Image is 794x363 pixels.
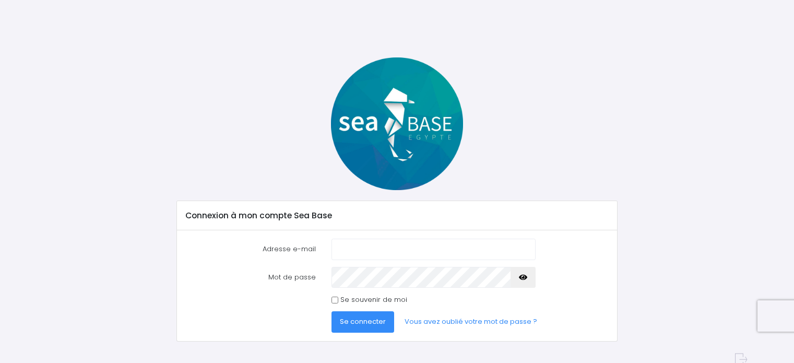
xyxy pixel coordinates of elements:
[177,239,324,260] label: Adresse e-mail
[396,311,546,332] a: Vous avez oublié votre mot de passe ?
[340,295,407,305] label: Se souvenir de moi
[331,311,394,332] button: Se connecter
[340,317,386,326] span: Se connecter
[177,201,617,230] div: Connexion à mon compte Sea Base
[177,267,324,288] label: Mot de passe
